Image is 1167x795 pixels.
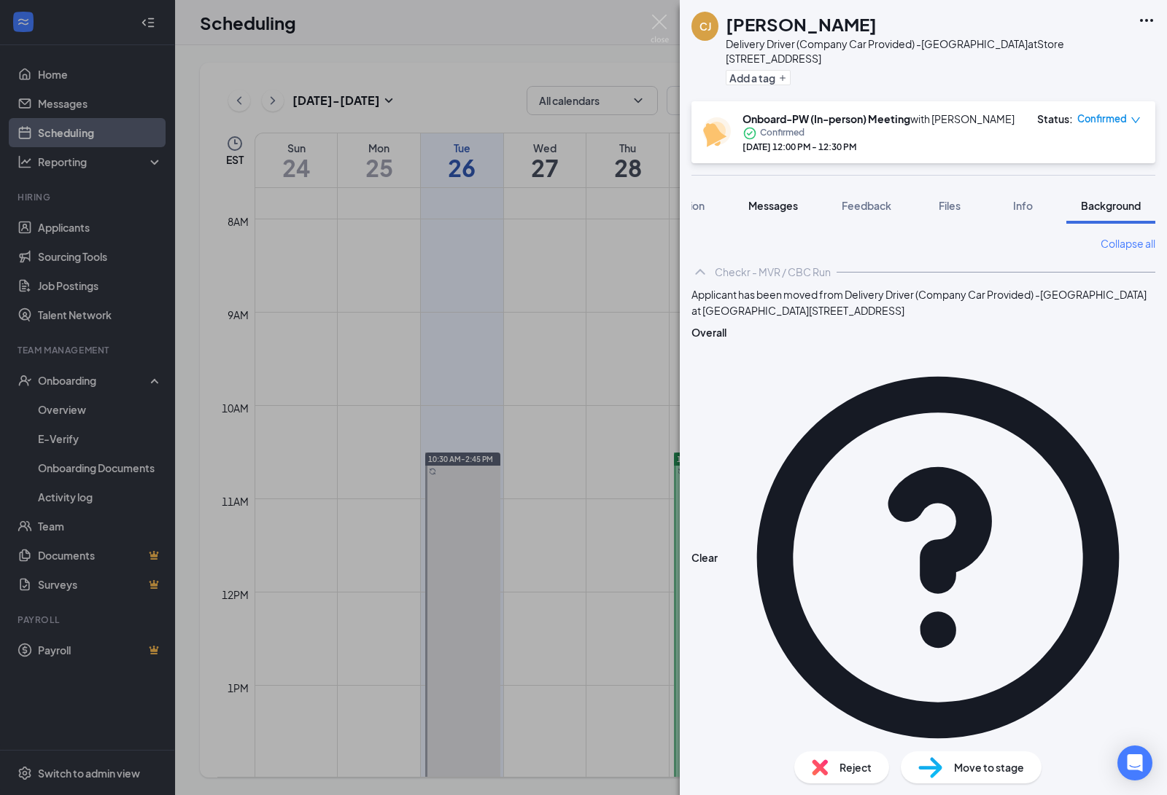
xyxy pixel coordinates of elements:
div: Status : [1037,111,1073,126]
svg: Plus [778,74,787,82]
div: Checkr - MVR / CBC Run [715,265,831,279]
span: Feedback [842,199,891,212]
svg: QuestionInfo [721,340,1155,775]
span: Confirmed [760,126,805,141]
a: Collapse all [1101,235,1155,251]
span: Messages [748,199,798,212]
div: Open Intercom Messenger [1117,745,1152,780]
span: Background [1081,199,1141,212]
span: Files [939,199,961,212]
span: Info [1013,199,1033,212]
span: Clear [691,549,718,565]
div: Delivery Driver (Company Car Provided) -[GEOGRAPHIC_DATA] at Store [STREET_ADDRESS] [726,36,1131,66]
div: CJ [699,19,711,34]
span: Confirmed [1077,111,1127,126]
svg: CheckmarkCircle [743,126,757,141]
b: Onboard-PW (In-person) Meeting [743,112,910,125]
span: Overall [691,326,726,339]
span: Reject [840,759,872,775]
span: Move to stage [954,759,1024,775]
span: down [1131,115,1141,125]
div: with [PERSON_NAME] [743,111,1015,126]
svg: ChevronUp [691,263,709,281]
h1: [PERSON_NAME] [726,12,877,36]
span: Applicant has been moved from Delivery Driver (Company Car Provided) -[GEOGRAPHIC_DATA] at [GEOGR... [691,286,1155,318]
button: PlusAdd a tag [726,70,791,85]
svg: Ellipses [1138,12,1155,29]
div: [DATE] 12:00 PM - 12:30 PM [743,141,1015,153]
